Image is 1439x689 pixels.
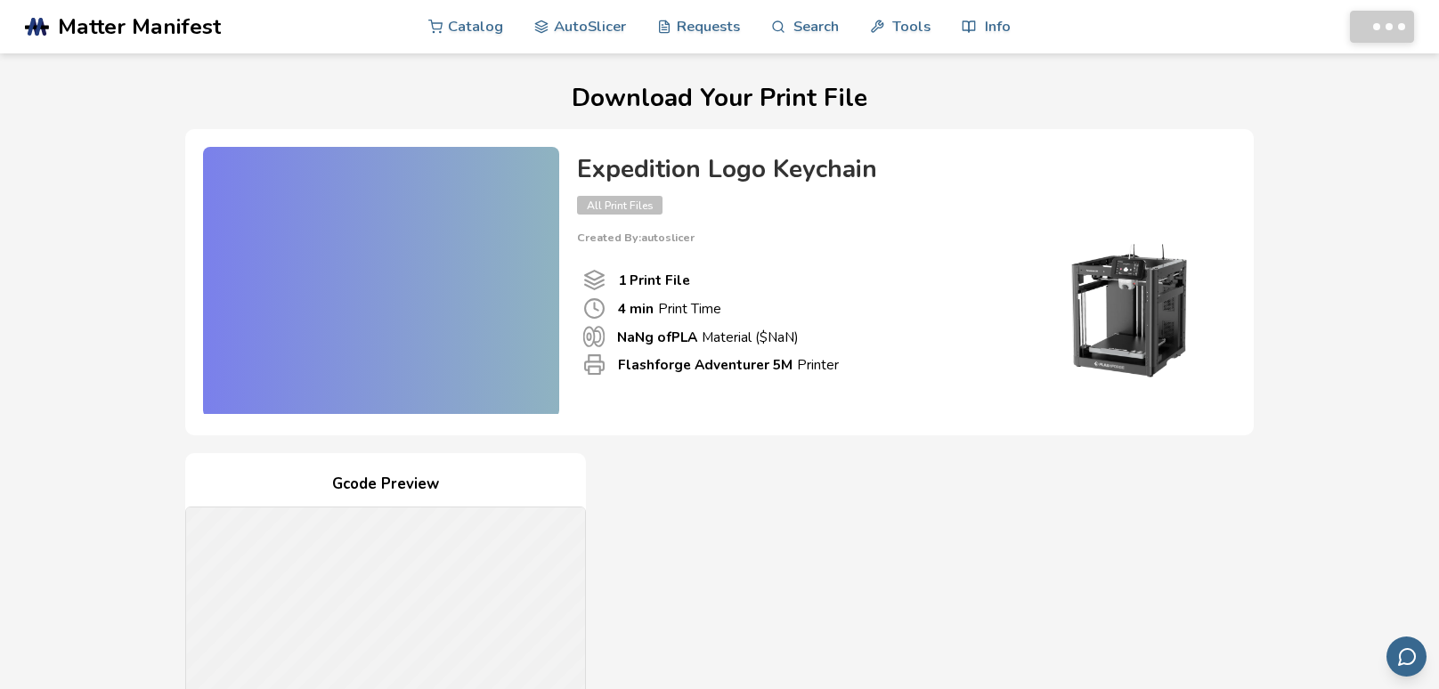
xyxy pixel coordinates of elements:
[577,196,663,215] span: All Print Files
[28,85,1410,112] h1: Download Your Print File
[617,328,697,346] b: NaN g of PLA
[1040,244,1218,377] img: Printer
[617,328,799,346] p: Material ($ NaN )
[583,326,605,347] span: Material Used
[583,297,606,320] span: Print Time
[58,14,221,39] span: Matter Manifest
[618,299,721,318] p: Print Time
[583,353,606,376] span: Printer
[583,269,606,291] span: Number Of Print files
[618,299,654,318] b: 4 min
[618,355,793,374] b: Flashforge Adventurer 5M
[618,355,839,374] p: Printer
[185,471,586,499] h4: Gcode Preview
[577,156,1218,183] h4: Expedition Logo Keychain
[577,231,1218,244] p: Created By: autoslicer
[1386,636,1427,677] button: Send feedback via email
[618,271,690,289] b: 1 Print File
